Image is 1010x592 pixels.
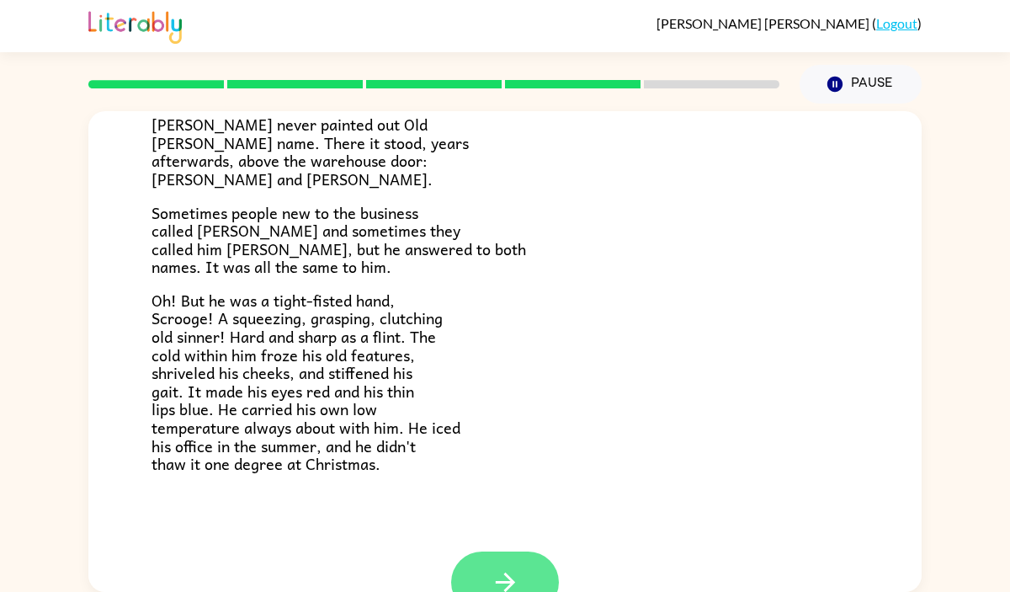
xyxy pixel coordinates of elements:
[656,15,922,31] div: ( )
[151,288,460,476] span: Oh! But he was a tight-fisted hand, Scrooge! A squeezing, grasping, clutching old sinner! Hard an...
[88,7,182,44] img: Literably
[151,112,469,191] span: [PERSON_NAME] never painted out Old [PERSON_NAME] name. There it stood, years afterwards, above t...
[151,200,526,280] span: Sometimes people new to the business called [PERSON_NAME] and sometimes they called him [PERSON_N...
[876,15,917,31] a: Logout
[656,15,872,31] span: [PERSON_NAME] [PERSON_NAME]
[800,65,922,104] button: Pause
